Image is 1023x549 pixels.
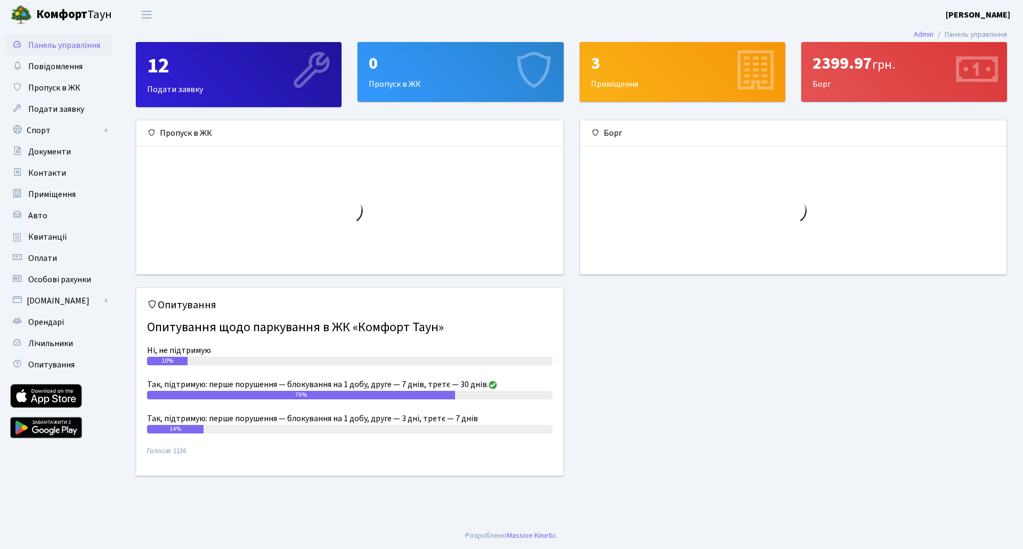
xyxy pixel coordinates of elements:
[28,316,64,328] span: Орендарі
[358,42,563,102] a: 0Пропуск в ЖК
[5,269,112,290] a: Особові рахунки
[946,9,1010,21] a: [PERSON_NAME]
[898,23,1023,46] nav: breadcrumb
[147,357,188,365] div: 10%
[147,425,204,433] div: 14%
[5,77,112,99] a: Пропуск в ЖК
[914,29,933,40] a: Admin
[5,141,112,162] a: Документи
[147,299,553,312] h5: Опитування
[147,378,553,391] div: Так, підтримую: перше порушення — блокування на 1 добу, друге — 7 днів, третє — 30 днів.
[580,42,785,102] a: 3Приміщення
[147,446,553,465] small: Голосів: 1136
[147,391,455,399] div: 76%
[5,226,112,248] a: Квитанції
[5,205,112,226] a: Авто
[580,43,785,101] div: Приміщення
[36,6,112,24] span: Таун
[5,184,112,205] a: Приміщення
[5,248,112,269] a: Оплати
[28,210,47,222] span: Авто
[5,354,112,375] a: Опитування
[5,99,112,120] a: Подати заявку
[147,316,553,340] h4: Опитування щодо паркування в ЖК «Комфорт Таун»
[813,53,996,73] div: 2399.97
[802,43,1006,101] div: Борг
[28,274,91,285] span: Особові рахунки
[28,82,80,94] span: Пропуск в ЖК
[358,43,563,101] div: Пропуск в ЖК
[28,231,67,243] span: Квитанції
[28,103,84,115] span: Подати заявку
[28,252,57,264] span: Оплати
[136,42,342,107] a: 12Подати заявку
[5,312,112,333] a: Орендарі
[5,290,112,312] a: [DOMAIN_NAME]
[28,359,75,371] span: Опитування
[28,189,76,200] span: Приміщення
[5,162,112,184] a: Контакти
[28,146,71,158] span: Документи
[5,120,112,141] a: Спорт
[147,344,553,357] div: Ні, не підтримую
[28,338,73,349] span: Лічильники
[133,6,160,23] button: Переключити навігацію
[369,53,552,73] div: 0
[28,167,66,179] span: Контакти
[507,530,556,541] a: Massive Kinetic
[28,61,83,72] span: Повідомлення
[36,6,87,23] b: Комфорт
[872,55,895,74] span: грн.
[11,4,32,26] img: logo.png
[933,29,1007,40] li: Панель управління
[580,120,1007,146] div: Борг
[136,43,341,106] div: Подати заявку
[147,412,553,425] div: Так, підтримую: перше порушення — блокування на 1 добу, друге — 3 дні, третє — 7 днів
[591,53,774,73] div: 3
[28,39,100,51] span: Панель управління
[136,120,563,146] div: Пропуск в ЖК
[5,333,112,354] a: Лічильники
[147,53,330,79] div: 12
[465,530,558,542] div: Розроблено .
[5,35,112,56] a: Панель управління
[5,56,112,77] a: Повідомлення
